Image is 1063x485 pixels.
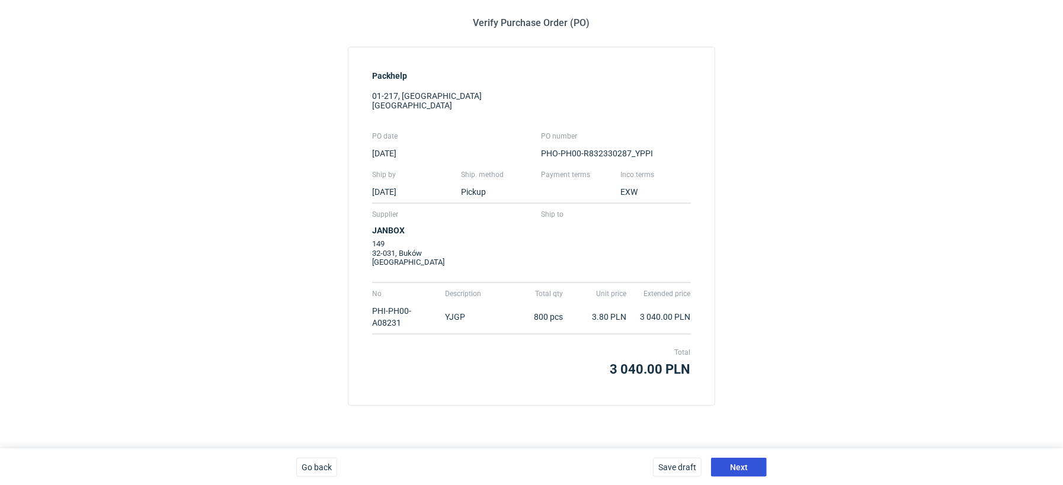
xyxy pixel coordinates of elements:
[531,143,691,164] td: PHO-PH00-R832330287_YPPI
[372,126,531,143] th: PO date
[372,334,691,359] th: Total
[372,282,436,300] th: No
[500,300,563,334] td: 800 pcs
[372,143,531,164] td: [DATE]
[500,282,563,300] th: Total qty
[436,282,500,300] th: Description
[372,71,691,126] div: 01-217, [GEOGRAPHIC_DATA] [GEOGRAPHIC_DATA]
[452,181,532,203] td: Pickup
[473,16,590,30] h2: Verify Purchase Order (PO)
[436,300,500,334] td: YJGP
[372,226,531,236] h4: JANBOX
[372,181,452,203] td: [DATE]
[531,126,691,143] th: PO number
[611,181,691,203] td: EXW
[531,203,691,221] th: Ship to
[372,71,691,81] h4: Packhelp
[372,221,531,282] td: 149 32-031, Buków [GEOGRAPHIC_DATA]
[563,282,627,300] th: Unit price
[658,463,696,471] span: Save draft
[711,458,767,477] button: Next
[372,300,436,334] td: PHI-PH00-A08231
[627,282,691,300] th: Extended price
[730,463,748,471] span: Next
[452,164,532,181] th: Ship. method
[296,458,337,477] button: Go back
[627,300,691,334] td: 3 040.00 PLN
[531,164,611,181] th: Payment terms
[653,458,702,477] button: Save draft
[610,362,690,377] strong: 3 040.00 PLN
[302,463,332,471] span: Go back
[372,164,452,181] th: Ship by
[372,203,531,221] th: Supplier
[611,164,691,181] th: Inco terms
[563,300,627,334] td: 3.80 PLN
